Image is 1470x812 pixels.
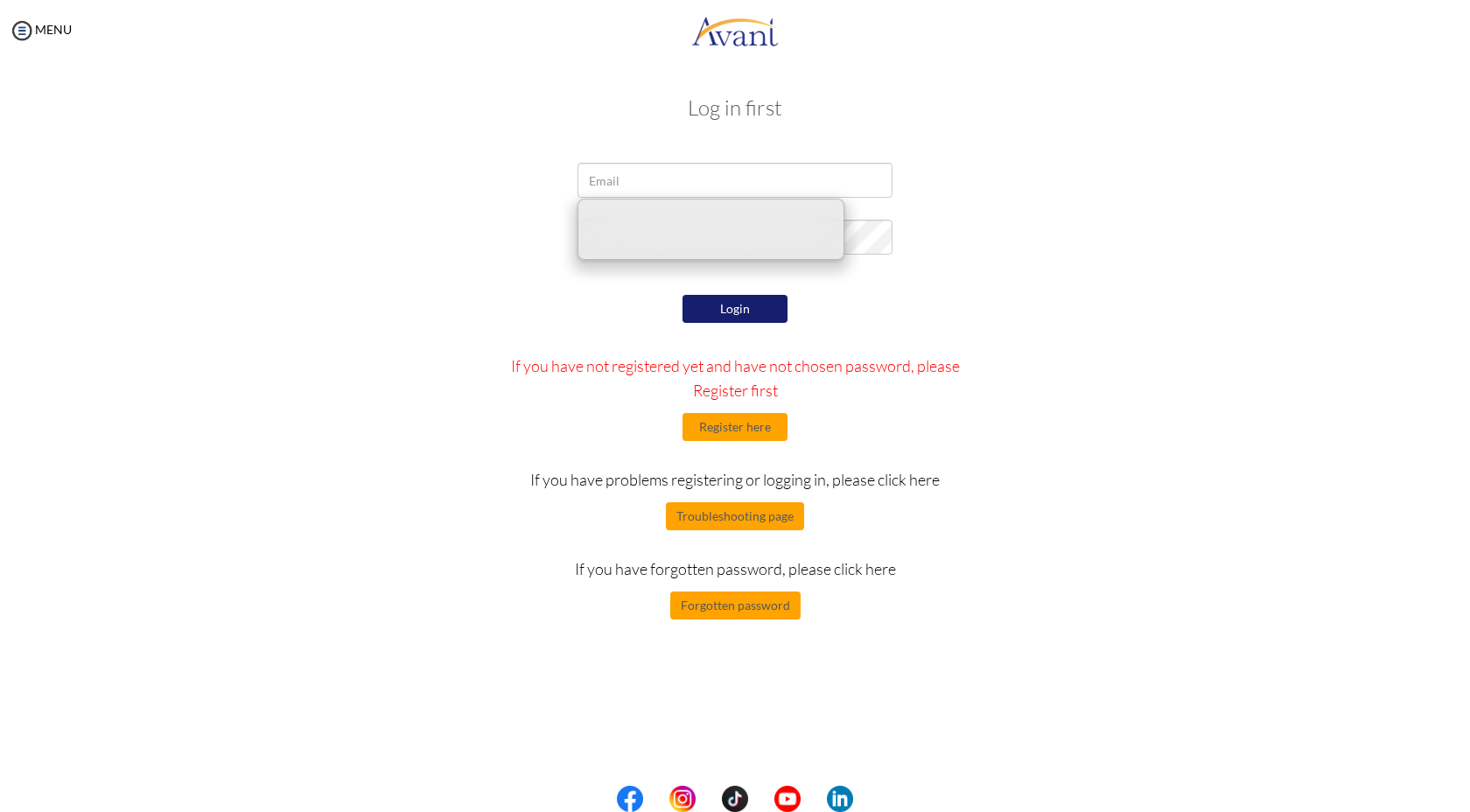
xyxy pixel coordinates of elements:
[617,786,643,812] img: fb.png
[801,786,827,812] img: blank.png
[691,4,779,57] img: logo.png
[670,591,801,619] button: Forgotten password
[643,786,669,812] img: blank.png
[748,786,774,812] img: blank.png
[774,786,801,812] img: yt.png
[493,467,978,492] p: If you have problems registering or logging in, please click here
[493,353,978,402] p: If you have not registered yet and have not chosen password, please Register first
[9,22,72,37] a: MENU
[493,556,978,581] p: If you have forgotten password, please click here
[236,96,1234,119] h3: Log in first
[9,17,35,44] img: icon-menu.png
[682,413,787,441] button: Register here
[696,786,722,812] img: blank.png
[577,163,892,198] input: Email
[669,786,696,812] img: in.png
[682,295,787,323] button: Login
[722,786,748,812] img: tt.png
[666,502,804,530] button: Troubleshooting page
[827,786,853,812] img: li.png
